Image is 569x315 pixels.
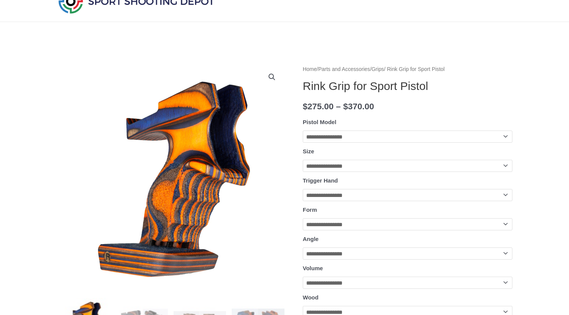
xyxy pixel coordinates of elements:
[303,79,512,93] h1: Rink Grip for Sport Pistol
[303,148,314,154] label: Size
[303,265,323,271] label: Volume
[303,294,318,301] label: Wood
[265,70,279,84] a: View full-screen image gallery
[303,66,317,72] a: Home
[318,66,370,72] a: Parts and Accessories
[303,102,333,111] bdi: 275.00
[303,177,338,184] label: Trigger Hand
[343,102,374,111] bdi: 370.00
[343,102,348,111] span: $
[303,119,336,125] label: Pistol Model
[336,102,341,111] span: –
[303,236,319,242] label: Angle
[303,65,512,74] nav: Breadcrumb
[303,102,308,111] span: $
[303,206,317,213] label: Form
[371,66,384,72] a: Grips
